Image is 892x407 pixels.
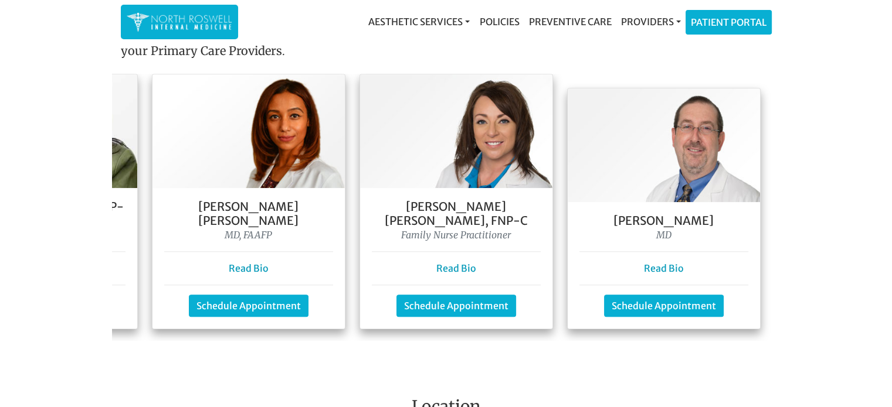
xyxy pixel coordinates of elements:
[152,74,345,188] img: Dr. Farah Mubarak Ali MD, FAAFP
[164,200,333,228] h5: [PERSON_NAME] [PERSON_NAME]
[127,11,232,33] img: North Roswell Internal Medicine
[579,214,748,228] h5: [PERSON_NAME]
[189,295,308,317] a: Schedule Appointment
[686,11,771,34] a: Patient Portal
[656,229,671,241] i: MD
[121,43,282,58] strong: your Primary Care Providers
[225,229,272,241] i: MD, FAAFP
[401,229,511,241] i: Family Nurse Practitioner
[524,10,616,33] a: Preventive Care
[364,10,474,33] a: Aesthetic Services
[474,10,524,33] a: Policies
[604,295,724,317] a: Schedule Appointment
[568,88,760,202] img: Dr. George Kanes
[396,295,516,317] a: Schedule Appointment
[644,262,684,274] a: Read Bio
[229,262,269,274] a: Read Bio
[436,262,476,274] a: Read Bio
[360,74,552,188] img: Keela Weeks Leger, FNP-C
[372,200,541,228] h5: [PERSON_NAME] [PERSON_NAME], FNP-C
[616,10,685,33] a: Providers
